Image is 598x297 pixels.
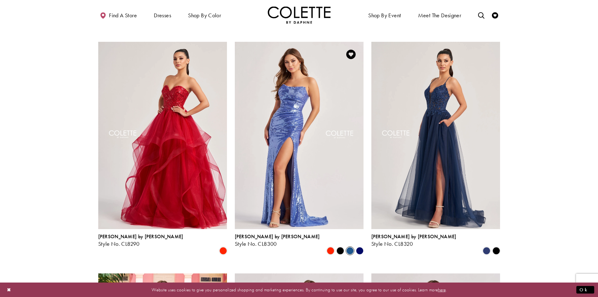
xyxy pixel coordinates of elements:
[186,6,223,24] span: Shop by color
[235,234,320,247] div: Colette by Daphne Style No. CL8300
[154,12,171,19] span: Dresses
[371,240,413,247] span: Style No. CL8320
[188,12,221,19] span: Shop by color
[268,6,331,24] img: Colette by Daphne
[98,233,183,240] span: [PERSON_NAME] by [PERSON_NAME]
[235,42,364,229] a: Visit Colette by Daphne Style No. CL8300 Page
[152,6,173,24] span: Dresses
[268,6,331,24] a: Visit Home Page
[493,247,500,255] i: Black
[109,12,137,19] span: Find a store
[219,247,227,255] i: Scarlet
[367,6,402,24] span: Shop By Event
[417,6,463,24] a: Meet the designer
[356,247,364,255] i: Sapphire
[371,233,456,240] span: [PERSON_NAME] by [PERSON_NAME]
[418,12,461,19] span: Meet the designer
[235,233,320,240] span: [PERSON_NAME] by [PERSON_NAME]
[235,240,277,247] span: Style No. CL8300
[576,286,594,294] button: Submit Dialog
[368,12,401,19] span: Shop By Event
[327,247,334,255] i: Scarlet
[371,42,500,229] a: Visit Colette by Daphne Style No. CL8320 Page
[4,284,14,295] button: Close Dialog
[438,286,446,293] a: here
[477,6,486,24] a: Toggle search
[98,42,227,229] a: Visit Colette by Daphne Style No. CL8290 Page
[490,6,500,24] a: Check Wishlist
[483,247,490,255] i: Navy Blue
[45,285,553,294] p: Website uses cookies to give you personalized shopping and marketing experiences. By continuing t...
[98,6,138,24] a: Find a store
[346,247,354,255] i: Ocean Blue
[98,240,140,247] span: Style No. CL8290
[337,247,344,255] i: Black
[98,234,183,247] div: Colette by Daphne Style No. CL8290
[371,234,456,247] div: Colette by Daphne Style No. CL8320
[344,48,358,61] a: Add to Wishlist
